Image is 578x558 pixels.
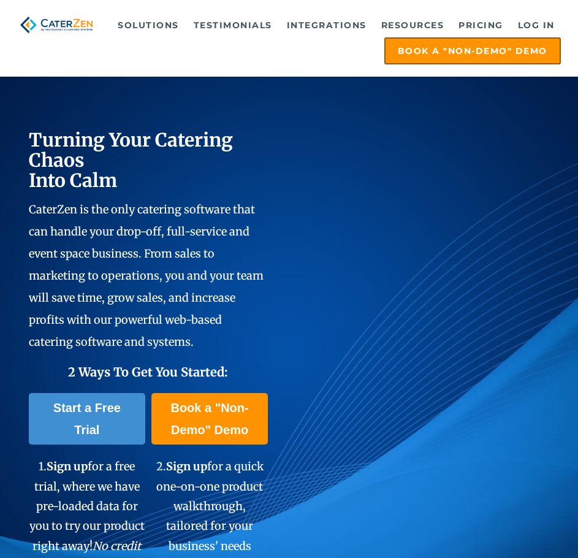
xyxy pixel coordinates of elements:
div: Navigation Menu [110,13,561,64]
a: Log in [512,13,561,37]
span: Sign up [166,459,207,473]
img: caterzen [17,13,95,37]
a: Testimonials [188,13,278,37]
span: CaterZen is the only catering software that can handle your drop-off, full-service and event spac... [29,202,264,349]
span: Sign up [47,459,88,473]
a: Resources [375,13,451,37]
a: Integrations [281,13,373,37]
span: Turning Your Catering Chaos Into Calm [29,128,233,192]
a: Start a Free Trial [29,393,145,445]
a: Pricing [452,13,509,37]
a: Book a "Non-Demo" Demo [151,393,267,445]
span: 2 Ways To Get You Started: [68,364,228,380]
a: Solutions [112,13,185,37]
iframe: Help widget launcher [469,510,565,545]
span: 2. for a quick one-on-one product walkthrough, tailored for your business' needs [156,459,264,553]
a: Book a "Non-Demo" Demo [384,37,561,64]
